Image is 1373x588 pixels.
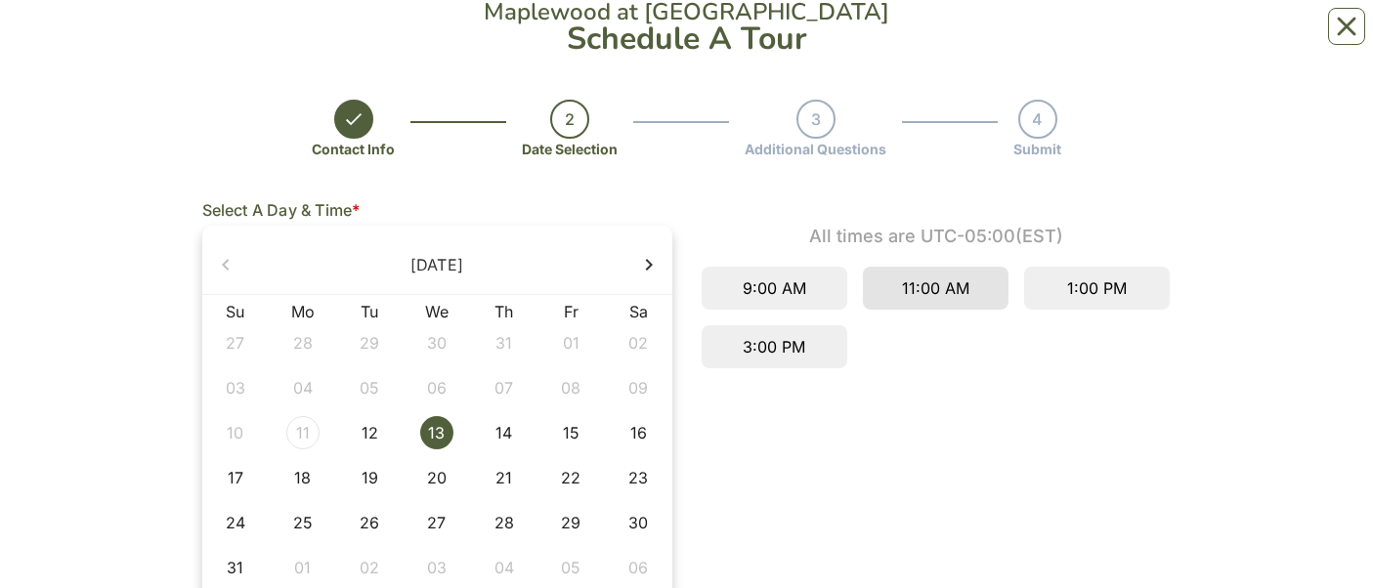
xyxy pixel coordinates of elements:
div: Date Selection [522,139,618,159]
td: 2025-08-13 [404,410,471,455]
th: We [404,303,471,320]
td: 2025-08-18 [269,455,336,500]
div: 18 [286,461,320,494]
div: 3 [796,100,836,139]
div: Contact Info [312,139,395,159]
div: 30 [622,506,655,539]
td: 2025-08-17 [202,455,270,500]
td: 2025-08-19 [336,455,404,500]
div: 27 [420,506,453,539]
div: 03 [420,551,453,584]
div: 06 [622,551,655,584]
div: 31 [219,551,252,584]
div: 22 [554,461,587,494]
td: 2025-08-16 [605,410,672,455]
td: 2025-08-12 [336,410,404,455]
div: Schedule A Tour [217,23,1157,55]
div: 04 [488,551,521,584]
div: 23 [622,461,655,494]
td: 2025-08-26 [336,500,404,545]
th: Tu [336,303,404,320]
td: 2025-08-29 [537,500,605,545]
div: 24 [219,506,252,539]
td: 2025-08-14 [470,410,537,455]
div: 19 [353,461,386,494]
div: 20 [420,461,453,494]
th: Mo [269,303,336,320]
div: 14 [488,416,521,449]
div: 13 [420,416,453,449]
td: 2025-08-15 [537,410,605,455]
div: 15 [554,416,587,449]
td: 2025-08-25 [269,500,336,545]
td: 2025-08-20 [404,455,471,500]
div: All times are UTC-05:00 (EST) [702,226,1172,247]
div: 29 [554,506,587,539]
button: Close [1328,8,1365,45]
th: Su [202,303,270,320]
td: 2025-08-21 [470,455,537,500]
span: Select A Day & Time [202,200,353,220]
div: 4 [1018,100,1057,139]
div: 25 [286,506,320,539]
div: 9:00 AM [702,267,847,310]
div: 05 [554,551,587,584]
td: 2025-08-22 [537,455,605,500]
div: 11:00 AM [863,267,1008,310]
div: 17 [219,461,252,494]
th: Sa [605,303,672,320]
td: 2025-08-30 [605,500,672,545]
td: 2025-08-23 [605,455,672,500]
div: [DATE] [410,253,463,276]
div: 01 [286,551,320,584]
th: Th [470,303,537,320]
div: 1:00 PM [1024,267,1170,310]
th: Fr [537,303,605,320]
div: Submit [1013,139,1061,159]
div: 16 [622,416,655,449]
div: 28 [488,506,521,539]
div: 12 [353,416,386,449]
td: 2025-08-24 [202,500,270,545]
div: Additional Questions [745,139,886,159]
td: 2025-08-28 [470,500,537,545]
div: 2 [550,100,589,139]
div: 26 [353,506,386,539]
div: 3:00 PM [702,325,847,368]
div: 02 [353,551,386,584]
div: 21 [488,461,521,494]
td: 2025-08-27 [404,500,471,545]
